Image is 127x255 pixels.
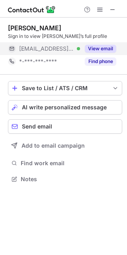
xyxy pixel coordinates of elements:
[85,57,116,65] button: Reveal Button
[8,5,56,14] img: ContactOut v5.3.10
[8,33,122,40] div: Sign in to view [PERSON_NAME]’s full profile
[8,138,122,153] button: Add to email campaign
[8,174,122,185] button: Notes
[19,45,74,52] span: [EMAIL_ADDRESS][DOMAIN_NAME]
[22,104,107,111] span: AI write personalized message
[21,142,85,149] span: Add to email campaign
[8,100,122,115] button: AI write personalized message
[22,123,52,130] span: Send email
[8,158,122,169] button: Find work email
[8,24,61,32] div: [PERSON_NAME]
[8,119,122,134] button: Send email
[85,45,116,53] button: Reveal Button
[8,81,122,95] button: save-profile-one-click
[21,176,119,183] span: Notes
[22,85,108,91] div: Save to List / ATS / CRM
[21,160,119,167] span: Find work email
